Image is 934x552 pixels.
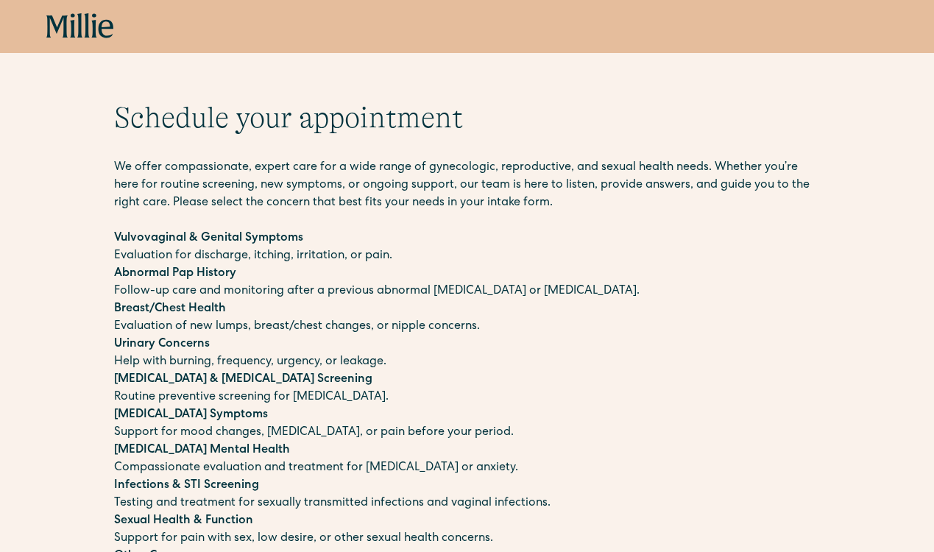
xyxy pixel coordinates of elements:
strong: [MEDICAL_DATA] Mental Health [114,445,290,456]
p: Routine preventive screening for [MEDICAL_DATA]. [114,371,821,406]
strong: Breast/Chest Health [114,303,226,315]
p: Support for pain with sex, low desire, or other sexual health concerns. [114,512,821,548]
p: Testing and treatment for sexually transmitted infections and vaginal infections. [114,477,821,512]
strong: Abnormal Pap History [114,268,236,280]
strong: [MEDICAL_DATA] & [MEDICAL_DATA] Screening [114,374,372,386]
h1: Schedule your appointment [114,100,821,135]
p: Evaluation for discharge, itching, irritation, or pain. [114,230,821,265]
p: Compassionate evaluation and treatment for [MEDICAL_DATA] or anxiety. [114,442,821,477]
strong: Infections & STI Screening [114,480,259,492]
p: Evaluation of new lumps, breast/chest changes, or nipple concerns. [114,300,821,336]
strong: Urinary Concerns [114,339,210,350]
p: Follow-up care and monitoring after a previous abnormal [MEDICAL_DATA] or [MEDICAL_DATA]. [114,265,821,300]
p: ‍ [114,212,821,230]
p: Support for mood changes, [MEDICAL_DATA], or pain before your period. [114,406,821,442]
strong: Sexual Health & Function [114,515,253,527]
p: Help with burning, frequency, urgency, or leakage. [114,336,821,371]
p: We offer compassionate, expert care for a wide range of gynecologic, reproductive, and sexual hea... [114,159,821,212]
strong: Vulvovaginal & Genital Symptoms [114,233,303,244]
strong: [MEDICAL_DATA] Symptoms [114,409,268,421]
